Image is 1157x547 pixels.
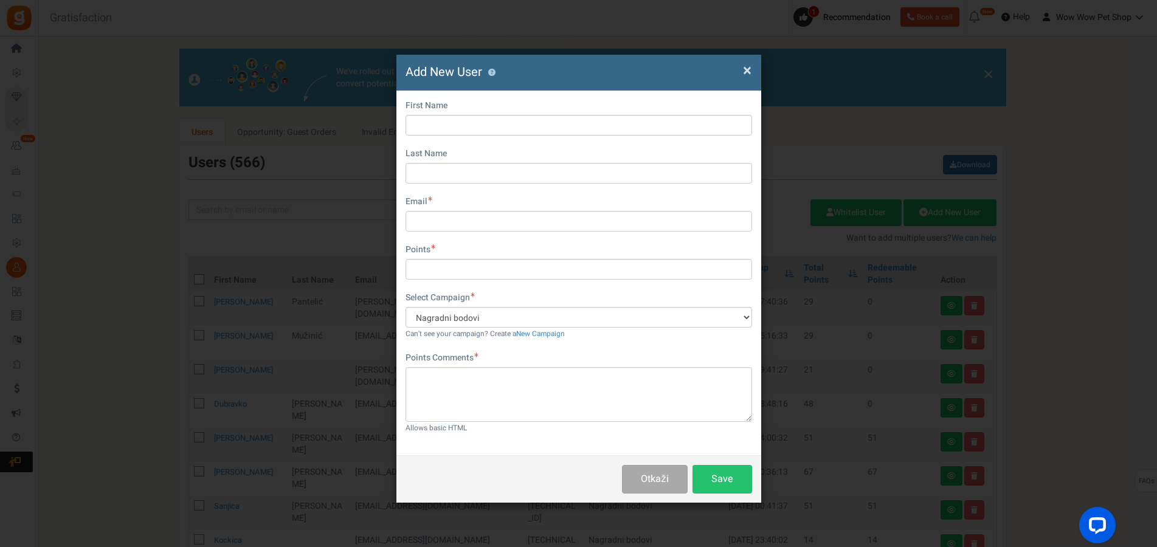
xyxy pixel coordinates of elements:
small: Allows basic HTML [406,423,467,433]
label: Last Name [406,148,447,160]
label: Email [406,196,432,208]
small: Can't see your campaign? Create a [406,329,565,339]
button: Save [692,465,752,494]
label: Points [406,244,435,256]
button: ? [488,69,496,77]
button: Otkaži [622,465,687,494]
label: First Name [406,100,447,112]
span: × [743,59,751,82]
a: New Campaign [516,329,565,339]
label: Select Campaign [406,292,475,304]
label: Points Comments [406,352,478,364]
span: Add New User [406,63,482,81]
